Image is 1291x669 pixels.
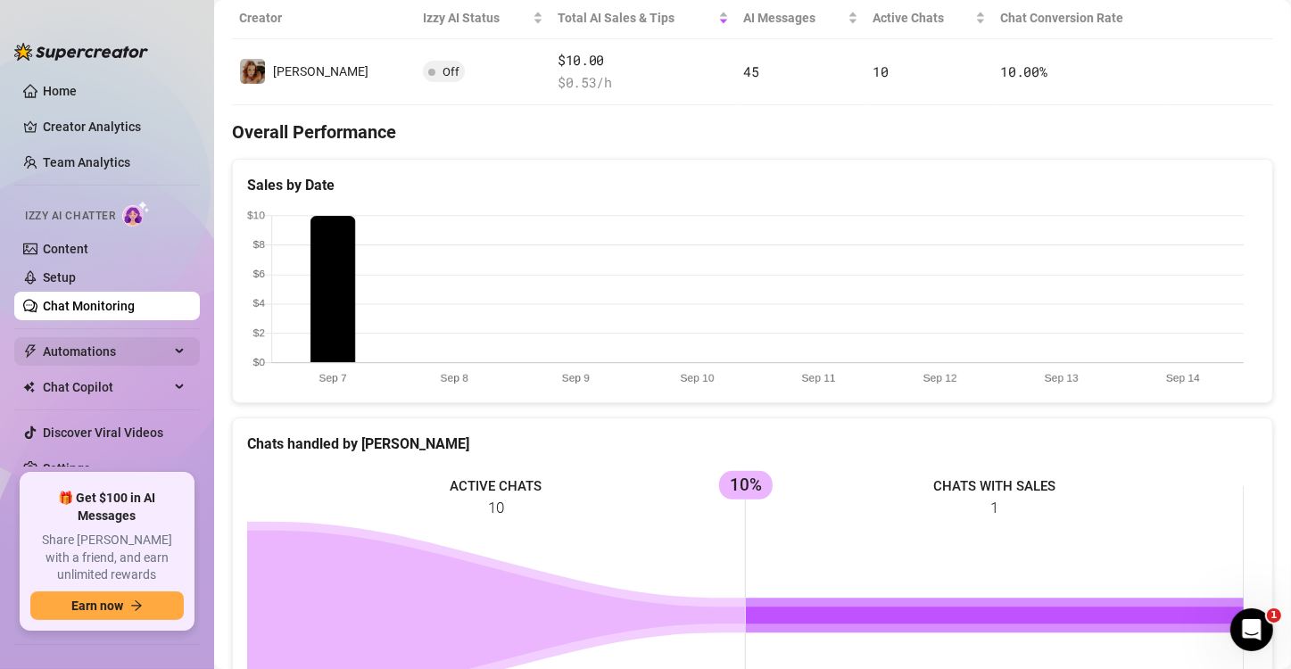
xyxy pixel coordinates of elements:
[23,381,35,393] img: Chat Copilot
[1230,608,1273,651] iframe: Intercom live chat
[43,373,170,401] span: Chat Copilot
[30,591,184,620] button: Earn nowarrow-right
[130,599,143,612] span: arrow-right
[25,208,115,225] span: Izzy AI Chatter
[14,43,148,61] img: logo-BBDzfeDw.svg
[43,270,76,285] a: Setup
[43,425,163,440] a: Discover Viral Videos
[443,65,459,78] span: Off
[23,344,37,359] span: thunderbolt
[43,84,77,98] a: Home
[743,8,844,28] span: AI Messages
[273,64,368,78] span: [PERSON_NAME]
[558,8,716,28] span: Total AI Sales & Tips
[43,155,130,169] a: Team Analytics
[71,599,123,613] span: Earn now
[43,461,90,475] a: Settings
[43,112,186,141] a: Creator Analytics
[43,242,88,256] a: Content
[43,299,135,313] a: Chat Monitoring
[232,120,1273,145] h4: Overall Performance
[558,72,730,94] span: $ 0.53 /h
[247,174,1258,196] div: Sales by Date
[1000,62,1047,80] span: 10.00 %
[43,337,170,366] span: Automations
[30,532,184,584] span: Share [PERSON_NAME] with a friend, and earn unlimited rewards
[873,62,888,80] span: 10
[240,59,265,84] img: Cleo
[122,201,150,227] img: AI Chatter
[423,8,529,28] span: Izzy AI Status
[247,433,1258,455] div: Chats handled by [PERSON_NAME]
[1267,608,1281,623] span: 1
[743,62,758,80] span: 45
[558,50,730,71] span: $10.00
[30,490,184,524] span: 🎁 Get $100 in AI Messages
[873,8,972,28] span: Active Chats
